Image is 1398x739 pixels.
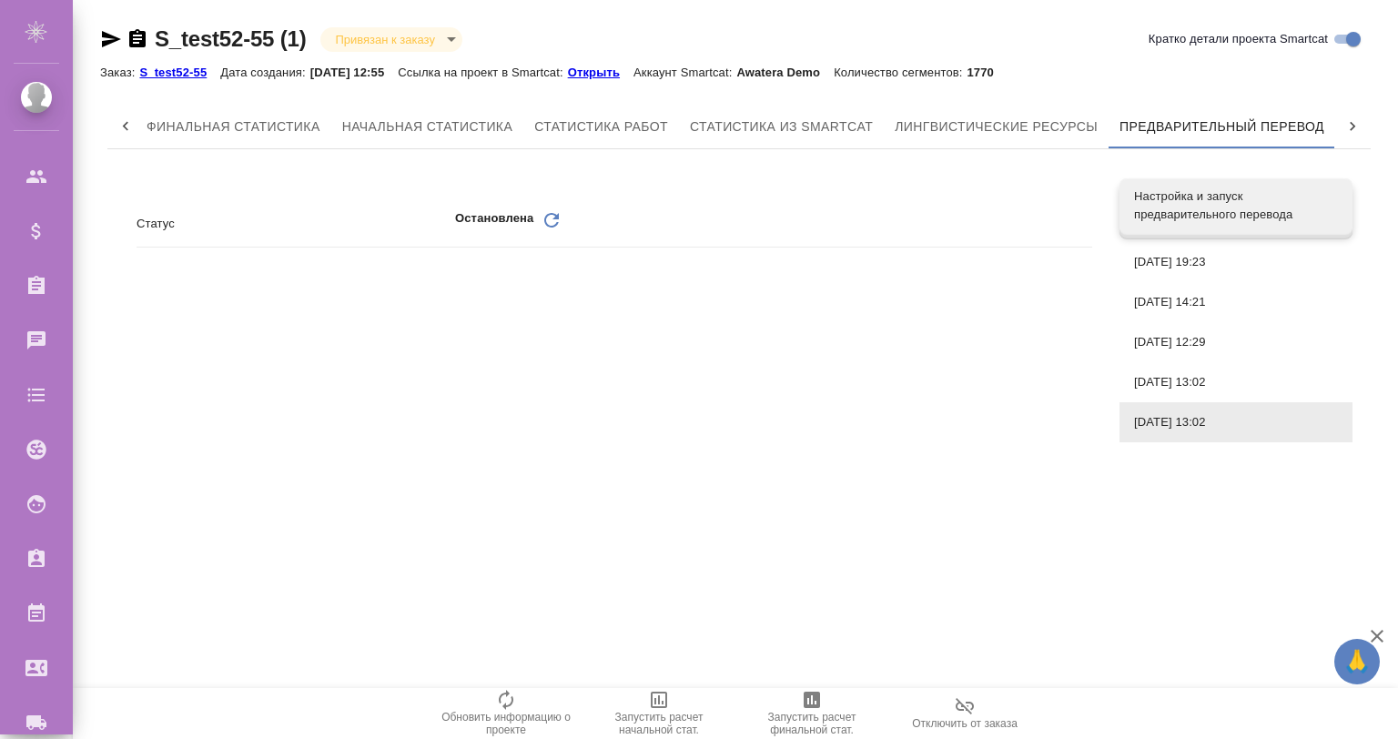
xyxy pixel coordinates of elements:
a: S_test52-55 (1) [155,26,306,51]
span: Лингвистические ресурсы [895,116,1098,138]
span: [DATE] 19:23 [1134,253,1338,271]
div: [DATE] 13:02 [1119,362,1352,402]
span: Статистика из Smartcat [690,116,873,138]
span: Запустить расчет финальной стат. [746,711,877,736]
p: Аккаунт Smartcat: [633,66,736,79]
div: Привязан к заказу [320,27,461,52]
span: [DATE] 13:02 [1134,413,1338,431]
a: Открыть [568,64,633,79]
span: Обновить информацию о проекте [441,711,572,736]
span: Запустить расчет начальной стат. [593,711,724,736]
span: [DATE] 14:21 [1134,293,1338,311]
div: [DATE] 13:02 [1119,402,1352,442]
p: 1770 [967,66,1008,79]
p: Ссылка на проект в Smartcat: [398,66,567,79]
span: Отключить от заказа [912,717,1018,730]
span: Начальная статистика [342,116,513,138]
span: Кратко детали проекта Smartcat [1149,30,1328,48]
button: Обновить информацию о проекте [430,688,582,739]
p: S_test52-55 [139,66,220,79]
div: Настройка и запуск предварительного перевода [1119,178,1352,233]
span: Финальная статистика [147,116,320,138]
p: Статус [137,215,455,233]
button: Скопировать ссылку [127,28,148,50]
p: Открыть [568,66,633,79]
span: Настройка и запуск предварительного перевода [1134,187,1338,224]
div: [DATE] 12:29 [1119,322,1352,362]
p: Остановлена [455,209,533,238]
button: Запустить расчет финальной стат. [735,688,888,739]
div: [DATE] 14:21 [1119,282,1352,322]
button: Скопировать ссылку для ЯМессенджера [100,28,122,50]
div: [DATE] 19:23 [1119,242,1352,282]
span: Статистика работ [534,116,668,138]
p: Дата создания: [220,66,309,79]
p: Awatera Demo [736,66,834,79]
span: [DATE] 12:29 [1134,333,1338,351]
span: 🙏 [1342,643,1373,681]
button: Отключить от заказа [888,688,1041,739]
a: S_test52-55 [139,64,220,79]
button: 🙏 [1334,639,1380,684]
p: Количество сегментов: [834,66,967,79]
p: [DATE] 12:55 [310,66,399,79]
button: Привязан к заказу [329,32,440,47]
span: Предварительный перевод [1119,116,1324,138]
p: Заказ: [100,66,139,79]
button: Запустить расчет начальной стат. [582,688,735,739]
span: [DATE] 13:02 [1134,373,1338,391]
